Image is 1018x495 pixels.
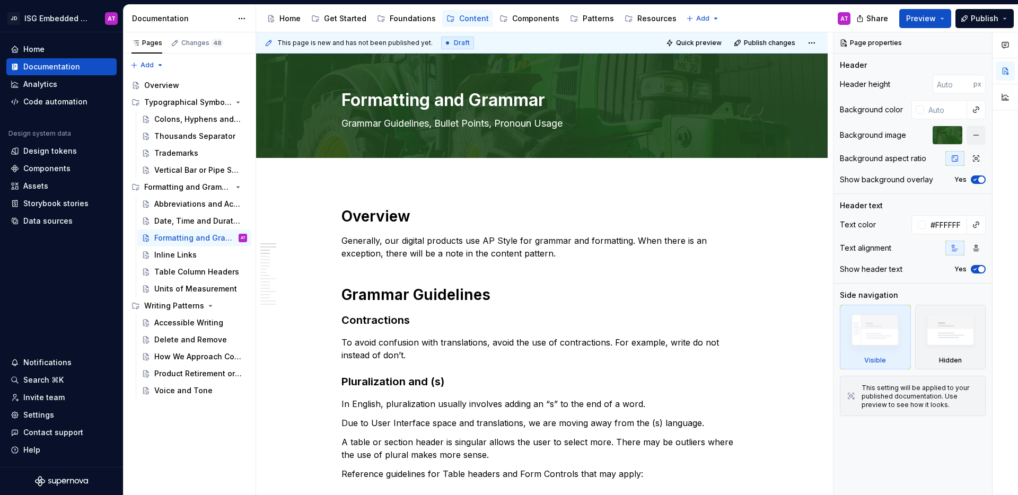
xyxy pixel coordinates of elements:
div: Patterns [583,13,614,24]
h3: Pluralization and (s) [341,374,742,389]
div: Documentation [132,13,232,24]
div: Typographical Symbols and Punctuation [144,97,232,108]
div: Units of Measurement [154,284,237,294]
span: Publish changes [744,39,795,47]
button: Search ⌘K [6,372,117,388]
div: Design system data [8,129,71,138]
h1: Grammar Guidelines [341,285,742,304]
a: Code automation [6,93,117,110]
div: AT [108,14,116,23]
div: Delete and Remove [154,334,227,345]
div: Inline Links [154,250,197,260]
div: Settings [23,410,54,420]
div: Trademarks [154,148,198,158]
div: Product Retirement or Transition [154,368,242,379]
a: Storybook stories [6,195,117,212]
input: Auto [933,75,973,94]
p: To avoid confusion with translations, avoid the use of contractions. For example, write do not in... [341,336,742,361]
span: 48 [212,39,223,47]
div: Pages [131,39,162,47]
div: Header height [840,79,890,90]
div: Hidden [915,305,986,369]
textarea: Grammar Guidelines, Bullet Points, Pronoun Usage [339,115,740,132]
a: Foundations [373,10,440,27]
input: Auto [924,100,967,119]
label: Yes [954,175,967,184]
div: Side navigation [840,290,898,300]
button: Preview [899,9,951,28]
span: Share [866,13,888,24]
div: Assets [23,181,48,191]
div: Vertical Bar or Pipe Symbol | [154,165,242,175]
div: Help [23,445,40,455]
div: Show background overlay [840,174,933,185]
p: px [973,80,981,89]
div: Accessible Writing [154,317,223,328]
button: Publish changes [731,36,800,50]
div: Header text [840,200,883,211]
div: Invite team [23,392,65,403]
span: Preview [906,13,936,24]
a: Vertical Bar or Pipe Symbol | [137,162,251,179]
div: Show header text [840,264,902,275]
div: Abbreviations and Acronyms [154,199,242,209]
div: Page tree [262,8,681,29]
a: Thousands Separator [137,128,251,145]
a: Abbreviations and Acronyms [137,196,251,213]
div: Home [279,13,301,24]
div: Thousands Separator [154,131,235,142]
div: Documentation [23,61,80,72]
div: Background aspect ratio [840,153,926,164]
div: Visible [864,356,886,365]
span: Draft [454,39,470,47]
div: Content [459,13,489,24]
div: Components [512,13,559,24]
div: Notifications [23,357,72,368]
div: Voice and Tone [154,385,213,396]
div: Overview [144,80,179,91]
a: Voice and Tone [137,382,251,399]
button: Share [851,9,895,28]
a: Date, Time and Duration [137,213,251,229]
a: Design tokens [6,143,117,160]
div: Page tree [127,77,251,399]
div: Formatting and Grammar [154,233,236,243]
a: Content [442,10,493,27]
a: Inline Links [137,246,251,263]
button: Contact support [6,424,117,441]
div: Visible [840,305,911,369]
a: Supernova Logo [35,476,88,487]
a: Documentation [6,58,117,75]
a: Components [6,160,117,177]
button: Help [6,441,117,458]
div: This setting will be applied to your published documentation. Use preview to see how it looks. [862,384,979,409]
a: Home [262,10,305,27]
div: Get Started [324,13,366,24]
div: Storybook stories [23,198,89,209]
a: Overview [127,77,251,94]
div: Text color [840,219,876,230]
div: Data sources [23,216,73,226]
a: How We Approach Content [137,348,251,365]
a: Analytics [6,76,117,93]
button: Add [127,58,167,73]
div: Code automation [23,96,87,107]
button: JDISG Embedded Design SystemAT [2,7,121,30]
div: Colons, Hyphens and Dashes [154,114,242,125]
span: Add [141,61,154,69]
div: Components [23,163,71,174]
div: Date, Time and Duration [154,216,242,226]
button: Publish [955,9,1014,28]
p: A table or section header is singular allows the user to select more. There may be outliers where... [341,436,742,461]
p: Generally, our digital products use AP Style for grammar and formatting. When there is an excepti... [341,234,742,260]
h1: Overview [341,207,742,226]
div: JD [7,12,20,25]
a: Assets [6,178,117,195]
span: This page is new and has not been published yet. [277,39,433,47]
div: Writing Patterns [127,297,251,314]
a: Settings [6,406,117,423]
div: AT [840,14,848,23]
span: Add [696,14,709,23]
a: Units of Measurement [137,280,251,297]
div: Formatting and Grammar [144,182,232,192]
